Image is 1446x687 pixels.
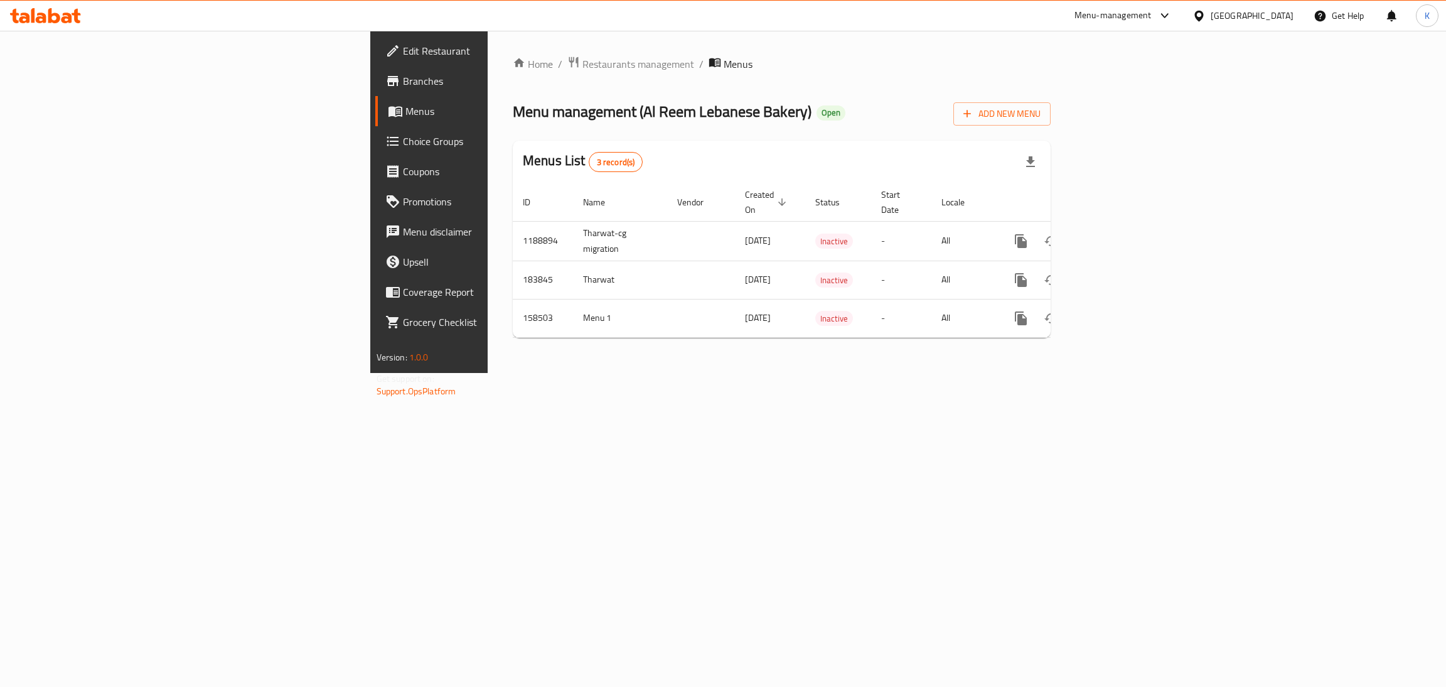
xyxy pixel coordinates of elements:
[941,195,981,210] span: Locale
[513,97,811,126] span: Menu management ( Al Reem Lebanese Bakery )
[567,56,694,72] a: Restaurants management
[996,183,1137,222] th: Actions
[409,349,429,365] span: 1.0.0
[1006,226,1036,256] button: more
[523,151,643,172] h2: Menus List
[573,299,667,337] td: Menu 1
[573,261,667,299] td: Tharwat
[953,102,1051,126] button: Add New Menu
[815,273,853,288] div: Inactive
[403,284,602,300] span: Coverage Report
[1015,147,1046,177] div: Export file
[403,73,602,89] span: Branches
[677,195,720,210] span: Vendor
[724,57,752,72] span: Menus
[375,96,612,126] a: Menus
[1425,9,1430,23] span: K
[815,195,856,210] span: Status
[589,156,643,168] span: 3 record(s)
[871,221,931,261] td: -
[375,36,612,66] a: Edit Restaurant
[817,105,845,121] div: Open
[815,273,853,288] span: Inactive
[931,299,996,337] td: All
[375,156,612,187] a: Coupons
[871,261,931,299] td: -
[375,247,612,277] a: Upsell
[403,164,602,179] span: Coupons
[375,217,612,247] a: Menu disclaimer
[963,106,1041,122] span: Add New Menu
[377,383,456,399] a: Support.OpsPlatform
[403,315,602,330] span: Grocery Checklist
[1036,226,1066,256] button: Change Status
[375,187,612,217] a: Promotions
[405,104,602,119] span: Menus
[375,126,612,156] a: Choice Groups
[573,221,667,261] td: Tharwat-cg migration
[699,57,704,72] li: /
[583,195,621,210] span: Name
[589,152,643,172] div: Total records count
[403,134,602,149] span: Choice Groups
[513,56,1051,72] nav: breadcrumb
[375,277,612,307] a: Coverage Report
[1211,9,1293,23] div: [GEOGRAPHIC_DATA]
[513,183,1137,338] table: enhanced table
[1074,8,1152,23] div: Menu-management
[881,187,916,217] span: Start Date
[931,261,996,299] td: All
[375,66,612,96] a: Branches
[931,221,996,261] td: All
[582,57,694,72] span: Restaurants management
[817,107,845,118] span: Open
[403,194,602,209] span: Promotions
[815,311,853,326] span: Inactive
[377,349,407,365] span: Version:
[871,299,931,337] td: -
[523,195,547,210] span: ID
[375,307,612,337] a: Grocery Checklist
[1036,303,1066,333] button: Change Status
[403,43,602,58] span: Edit Restaurant
[745,310,771,326] span: [DATE]
[1006,265,1036,295] button: more
[403,254,602,269] span: Upsell
[745,187,790,217] span: Created On
[403,224,602,239] span: Menu disclaimer
[745,271,771,288] span: [DATE]
[815,234,853,249] span: Inactive
[1006,303,1036,333] button: more
[1036,265,1066,295] button: Change Status
[745,232,771,249] span: [DATE]
[377,371,434,387] span: Get support on:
